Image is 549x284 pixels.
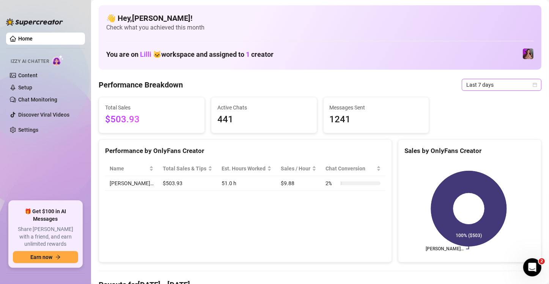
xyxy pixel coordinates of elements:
[18,36,33,42] a: Home
[6,18,63,26] img: logo-BBDzfeDw.svg
[163,164,206,173] span: Total Sales & Tips
[18,72,38,78] a: Content
[13,226,78,248] span: Share [PERSON_NAME] with a friend, and earn unlimited rewards
[105,161,158,176] th: Name
[18,112,69,118] a: Discover Viral Videos
[106,23,534,32] span: Check what you achieved this month
[105,112,198,127] span: $503.93
[330,112,423,127] span: 1241
[281,164,310,173] span: Sales / Hour
[222,164,266,173] div: Est. Hours Worked
[52,55,64,66] img: AI Chatter
[158,161,217,176] th: Total Sales & Tips
[99,80,183,90] h4: Performance Breakdown
[523,48,533,59] img: allison
[404,146,535,156] div: Sales by OnlyFans Creator
[140,50,161,58] span: Lilli 🐱
[30,254,52,260] span: Earn now
[276,176,321,191] td: $9.88
[105,103,198,112] span: Total Sales
[330,103,423,112] span: Messages Sent
[106,50,274,59] h1: You are on workspace and assigned to creator
[246,50,250,58] span: 1
[11,58,49,65] span: Izzy AI Chatter
[321,161,385,176] th: Chat Conversion
[105,146,385,156] div: Performance by OnlyFans Creator
[523,258,541,276] iframe: Intercom live chat
[105,176,158,191] td: [PERSON_NAME]…
[158,176,217,191] td: $503.93
[110,164,148,173] span: Name
[18,84,32,91] a: Setup
[18,97,57,103] a: Chat Monitoring
[13,208,78,223] span: 🎁 Get $100 in AI Messages
[18,127,38,133] a: Settings
[13,251,78,263] button: Earn nowarrow-right
[326,164,374,173] span: Chat Conversion
[106,13,534,23] h4: 👋 Hey, [PERSON_NAME] !
[533,83,537,87] span: calendar
[217,176,276,191] td: 51.0 h
[276,161,321,176] th: Sales / Hour
[539,258,545,264] span: 2
[466,79,537,91] span: Last 7 days
[326,179,338,187] span: 2 %
[217,103,311,112] span: Active Chats
[217,112,311,127] span: 441
[55,254,61,260] span: arrow-right
[426,247,464,252] text: [PERSON_NAME]…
